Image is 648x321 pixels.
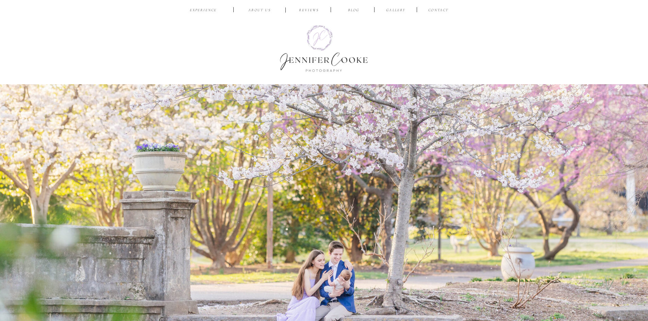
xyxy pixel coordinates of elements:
a: CONTACT [427,7,450,14]
a: EXPERIENCE [187,7,219,14]
a: BLOG [343,7,365,14]
a: reviews [293,7,325,14]
a: ABOUT US [244,7,276,14]
a: Gallery [385,7,408,14]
